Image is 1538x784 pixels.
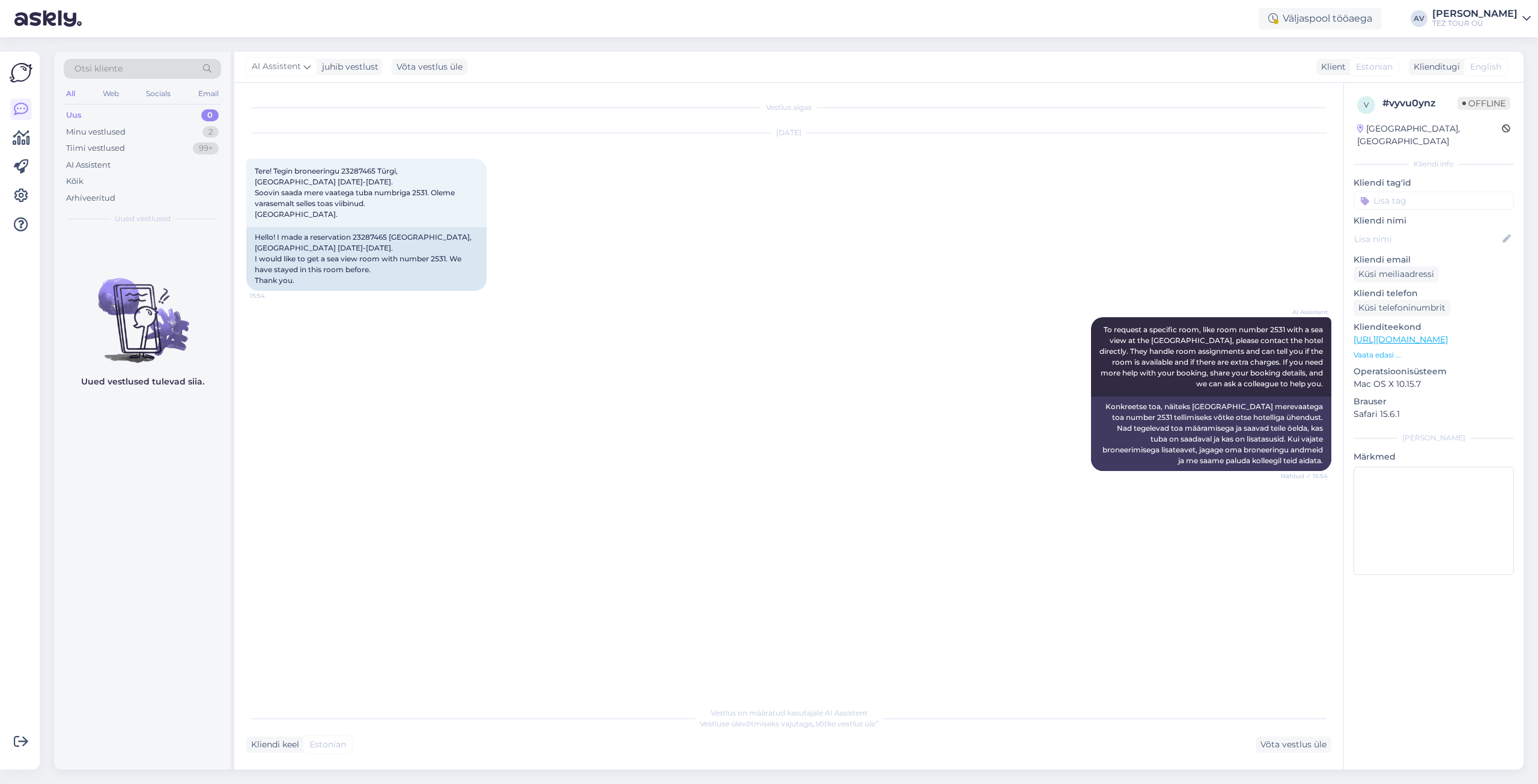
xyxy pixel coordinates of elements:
span: Estonian [309,738,346,751]
p: Kliendi telefon [1354,287,1514,300]
span: Otsi kliente [74,62,123,75]
div: [GEOGRAPHIC_DATA], [GEOGRAPHIC_DATA] [1357,123,1502,148]
div: [DATE] [246,127,1331,138]
span: Uued vestlused [115,213,171,224]
div: Kõik [66,175,84,187]
div: 0 [201,109,219,121]
div: AV [1411,10,1427,27]
span: Tere! Tegin broneeringu 23287465 Türgi, [GEOGRAPHIC_DATA] [DATE]-[DATE]. Soovin saada mere vaateg... [255,166,457,219]
div: Väljaspool tööaega [1259,8,1382,29]
div: All [64,86,78,102]
img: No chats [54,257,231,365]
p: Vaata edasi ... [1354,350,1514,360]
div: juhib vestlust [317,61,378,73]
a: [PERSON_NAME]TEZ TOUR OÜ [1432,9,1531,28]
i: „Võtke vestlus üle” [812,719,878,728]
div: Võta vestlus üle [392,59,467,75]
div: Hello! I made a reservation 23287465 [GEOGRAPHIC_DATA], [GEOGRAPHIC_DATA] [DATE]-[DATE]. I would ... [246,227,487,291]
span: v [1364,100,1369,109]
span: Vestluse ülevõtmiseks vajutage [700,719,878,728]
p: Uued vestlused tulevad siia. [81,375,204,388]
div: Küsi telefoninumbrit [1354,300,1450,316]
div: Socials [144,86,173,102]
span: Estonian [1356,61,1393,73]
span: English [1470,61,1501,73]
div: Minu vestlused [66,126,126,138]
div: AI Assistent [66,159,111,171]
p: Klienditeekond [1354,321,1514,333]
img: Askly Logo [10,61,32,84]
span: AI Assistent [1283,308,1328,317]
div: Klienditugi [1409,61,1460,73]
span: To request a specific room, like room number 2531 with a sea view at the [GEOGRAPHIC_DATA], pleas... [1099,325,1325,388]
div: Klient [1316,61,1346,73]
div: Tiimi vestlused [66,142,125,154]
p: Märkmed [1354,451,1514,463]
p: Kliendi email [1354,254,1514,266]
div: Uus [66,109,82,121]
span: Nähtud ✓ 15:54 [1281,472,1328,481]
p: Kliendi nimi [1354,214,1514,227]
div: Arhiveeritud [66,192,115,204]
div: # vyvu0ynz [1382,96,1457,111]
a: [URL][DOMAIN_NAME] [1354,334,1448,345]
span: Vestlus on määratud kasutajale AI Assistent [711,708,868,717]
input: Lisa tag [1354,192,1514,210]
p: Operatsioonisüsteem [1354,365,1514,378]
p: Mac OS X 10.15.7 [1354,378,1514,390]
p: Safari 15.6.1 [1354,408,1514,421]
div: [PERSON_NAME] [1354,433,1514,443]
div: Konkreetse toa, näiteks [GEOGRAPHIC_DATA] merevaatega toa number 2531 tellimiseks võtke otse hote... [1091,397,1331,471]
div: Email [196,86,221,102]
span: Offline [1457,97,1510,110]
span: 15:54 [250,291,295,300]
div: Vestlus algas [246,102,1331,113]
p: Brauser [1354,395,1514,408]
div: 2 [202,126,219,138]
div: 99+ [193,142,219,154]
span: AI Assistent [252,60,301,73]
div: Kliendi info [1354,159,1514,169]
input: Lisa nimi [1354,232,1500,246]
div: TEZ TOUR OÜ [1432,19,1518,28]
div: [PERSON_NAME] [1432,9,1518,19]
div: Küsi meiliaadressi [1354,266,1439,282]
div: Kliendi keel [246,738,299,751]
p: Kliendi tag'id [1354,177,1514,189]
div: Web [100,86,121,102]
div: Võta vestlus üle [1256,737,1331,753]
